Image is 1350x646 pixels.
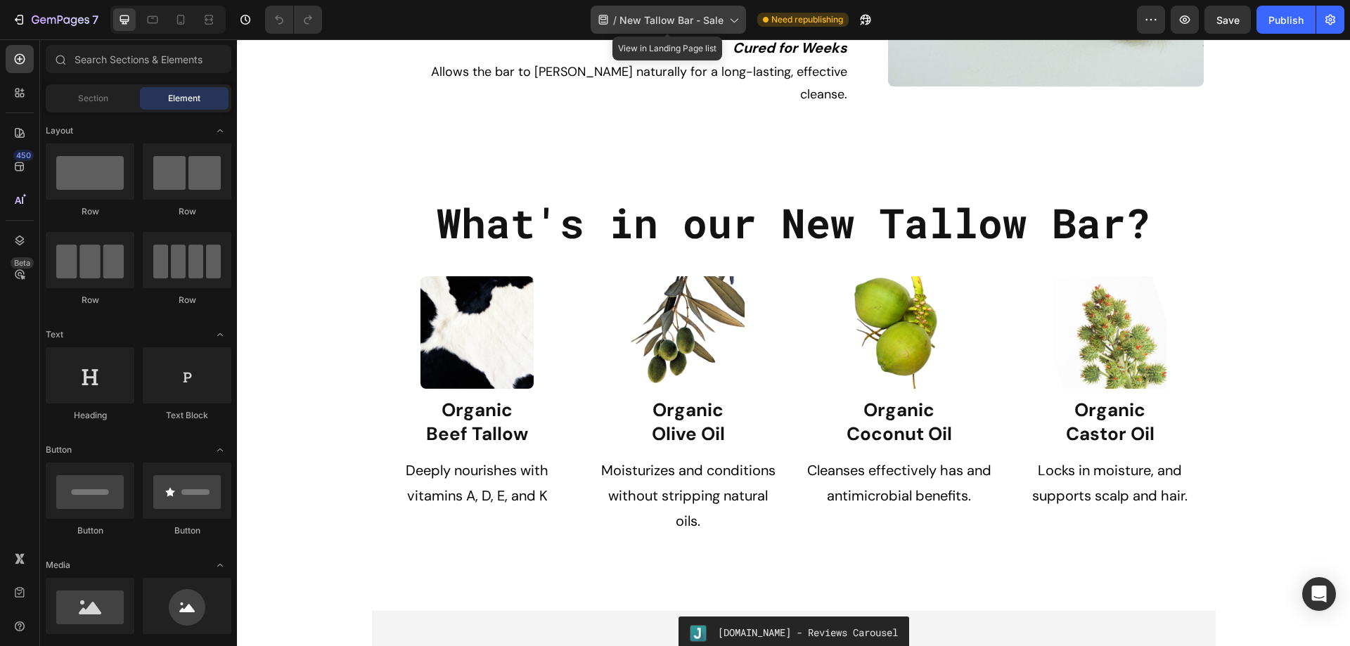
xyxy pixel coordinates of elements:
span: What's in our New Tallow Bar? [200,156,913,210]
strong: Olive Oil [415,382,488,406]
span: Toggle open [209,119,231,142]
div: Undo/Redo [265,6,322,34]
button: Save [1204,6,1251,34]
div: Button [46,524,134,537]
img: gempages_503485028945101930-bb66c835-bd7d-4ead-b8a1-a31f88a7e5d1.png [816,237,930,350]
strong: Organic [626,358,697,382]
strong: Organic [205,358,276,382]
button: Publish [1256,6,1316,34]
span: / [613,13,617,27]
strong: Castor Oil [829,382,918,406]
span: Allows the bar to [PERSON_NAME] naturally for a long-lasting, effective cleanse. [194,24,610,63]
p: Cleanses effectively has and antimicrobial benefits. [570,418,755,469]
div: Beta [11,257,34,269]
div: [DOMAIN_NAME] - Reviews Carousel [481,586,661,600]
span: Toggle open [209,439,231,461]
button: Judge.me - Reviews Carousel [442,577,672,611]
div: Row [46,205,134,218]
div: Text Block [143,409,231,422]
span: Section [78,92,108,105]
strong: Beef Tallow [189,382,291,406]
img: gempages_503485028945101930-7f644341-d146-4e4f-bcd0-e2e05568ff3c.png [605,237,719,350]
span: Toggle open [209,554,231,576]
span: Text [46,328,63,341]
span: Save [1216,14,1240,26]
strong: Organic [837,358,908,382]
p: Deeply nourishes with vitamins A, D, E, and K [148,418,333,469]
strong: Coconut Oil [610,382,715,406]
div: Publish [1268,13,1304,27]
strong: Organic [416,358,487,382]
img: gempages_503485028945101930-a490823f-7c91-454f-9e05-68fe8dc7ffe3.png [184,237,297,350]
img: Judgeme.png [453,586,470,602]
span: Toggle open [209,323,231,346]
input: Search Sections & Elements [46,45,231,73]
div: Row [143,294,231,306]
span: Need republishing [771,13,843,26]
span: Media [46,559,70,571]
button: 7 [6,6,105,34]
p: Moisturizes and conditions without stripping natural oils. [359,418,544,494]
span: Layout [46,124,73,137]
span: New Tallow Bar - Sale [619,13,724,27]
p: 7 [92,11,98,28]
div: Button [143,524,231,537]
div: Row [46,294,134,306]
div: Row [143,205,231,218]
span: Element [168,92,200,105]
span: Button [46,444,72,456]
p: Locks in moisture, and supports scalp and hair. [780,418,966,469]
iframe: Design area [237,39,1350,646]
img: gempages_503485028945101930-318492e0-ccb7-4e04-86cf-5352d7c2556b.png [394,237,508,350]
div: Open Intercom Messenger [1302,577,1336,611]
div: Heading [46,409,134,422]
div: 450 [13,150,34,161]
